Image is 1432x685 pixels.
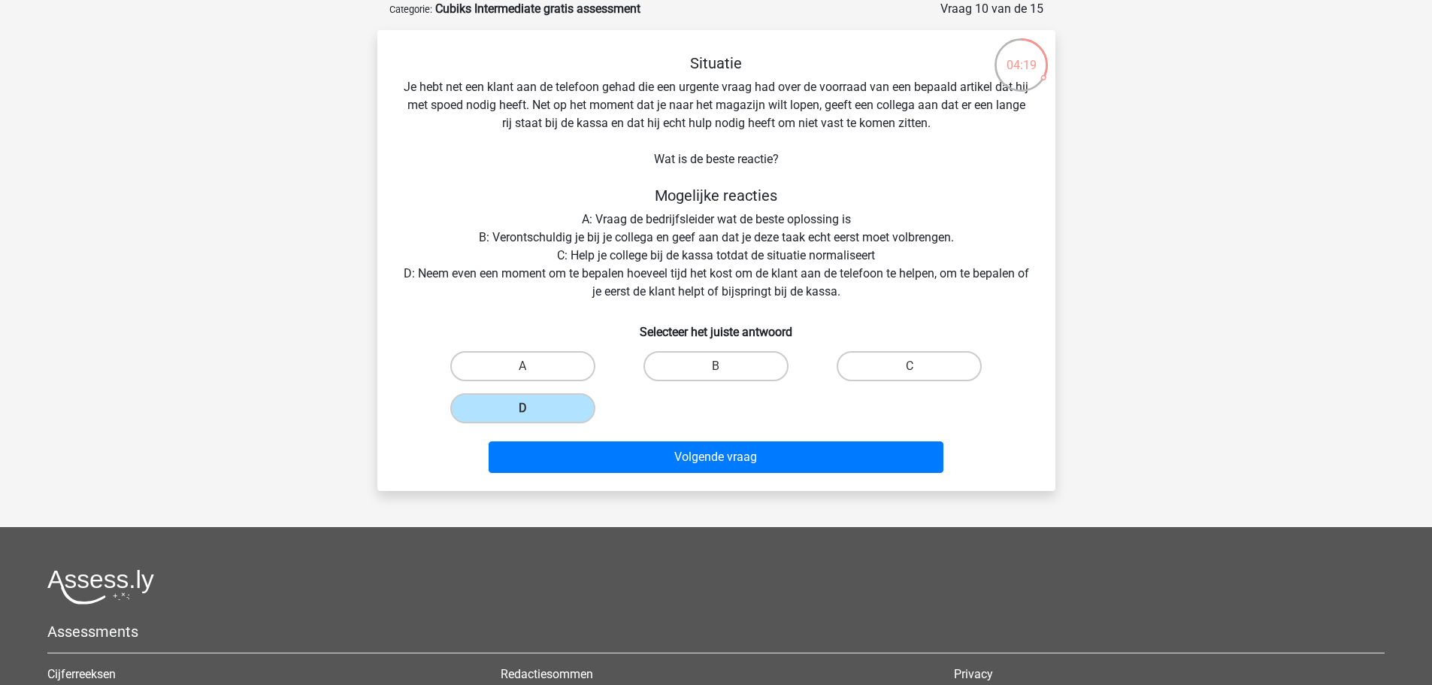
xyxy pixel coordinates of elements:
a: Cijferreeksen [47,667,116,681]
small: Categorie: [389,4,432,15]
img: Assessly logo [47,569,154,605]
label: C [837,351,982,381]
label: A [450,351,595,381]
button: Volgende vraag [489,441,943,473]
a: Redactiesommen [501,667,593,681]
h5: Mogelijke reacties [401,186,1031,205]
h5: Situatie [401,54,1031,72]
label: D [450,393,595,423]
div: Je hebt net een klant aan de telefoon gehad die een urgente vraag had over de voorraad van een be... [383,54,1049,479]
h6: Selecteer het juiste antwoord [401,313,1031,339]
h5: Assessments [47,623,1385,641]
a: Privacy [954,667,993,681]
label: B [643,351,789,381]
div: 04:19 [993,37,1049,74]
strong: Cubiks Intermediate gratis assessment [435,2,640,16]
